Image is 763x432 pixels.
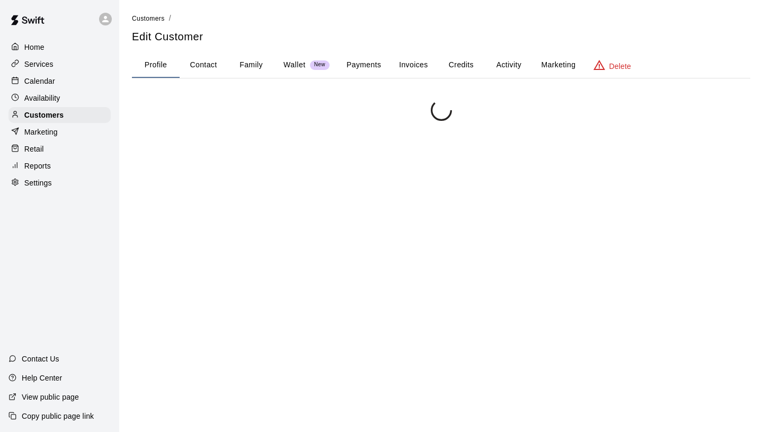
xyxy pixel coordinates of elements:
p: Help Center [22,373,62,383]
a: Settings [8,175,111,191]
button: Activity [485,52,533,78]
p: Contact Us [22,354,59,364]
button: Credits [437,52,485,78]
p: View public page [22,392,79,402]
a: Services [8,56,111,72]
button: Invoices [389,52,437,78]
button: Profile [132,52,180,78]
h5: Edit Customer [132,30,750,44]
a: Marketing [8,124,111,140]
p: Marketing [24,127,58,137]
p: Delete [609,61,631,72]
button: Payments [338,52,389,78]
a: Home [8,39,111,55]
p: Reports [24,161,51,171]
p: Calendar [24,76,55,86]
button: Family [227,52,275,78]
a: Availability [8,90,111,106]
p: Home [24,42,45,52]
a: Customers [8,107,111,123]
div: basic tabs example [132,52,750,78]
p: Customers [24,110,64,120]
nav: breadcrumb [132,13,750,24]
span: New [310,61,330,68]
span: Customers [132,15,165,22]
p: Wallet [283,59,306,70]
a: Calendar [8,73,111,89]
p: Retail [24,144,44,154]
p: Availability [24,93,60,103]
button: Contact [180,52,227,78]
a: Retail [8,141,111,157]
p: Settings [24,178,52,188]
a: Customers [132,14,165,22]
p: Copy public page link [22,411,94,421]
li: / [169,13,171,24]
a: Reports [8,158,111,174]
p: Services [24,59,54,69]
button: Marketing [533,52,584,78]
